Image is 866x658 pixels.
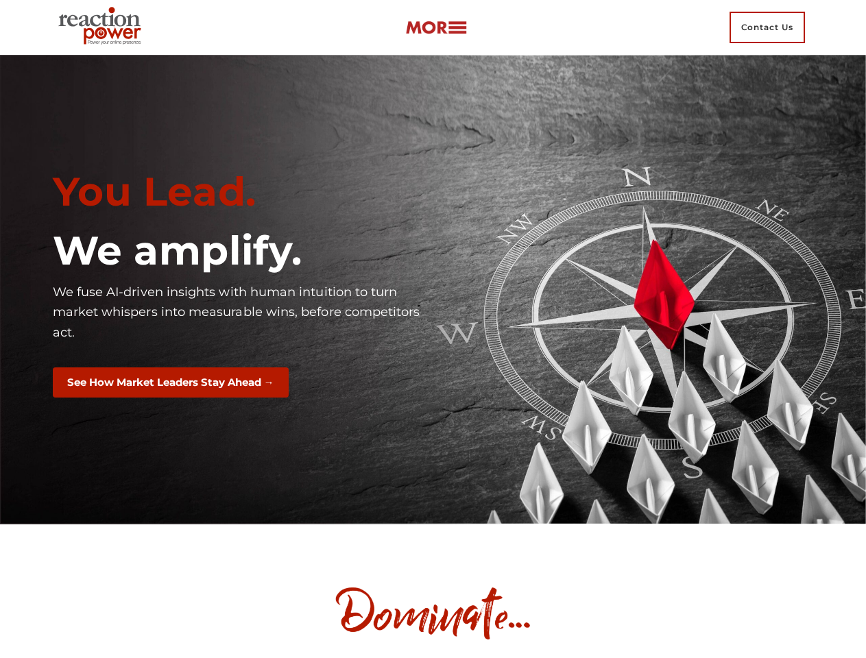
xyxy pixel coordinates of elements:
[405,20,467,36] img: more-btn.png
[53,3,152,52] img: Executive Branding | Personal Branding Agency
[53,282,423,343] p: We fuse AI-driven insights with human intuition to turn market whispers into measurable wins, bef...
[53,367,289,398] button: See How Market Leaders Stay Ahead →
[330,583,536,644] img: Dominate image
[53,374,289,389] a: See How Market Leaders Stay Ahead →
[53,227,423,276] h1: We amplify.
[730,12,805,43] span: Contact Us
[53,167,256,216] span: You Lead.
